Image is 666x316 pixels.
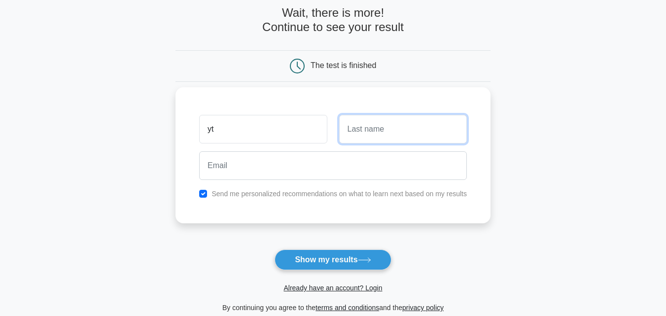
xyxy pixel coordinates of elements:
[402,304,444,312] a: privacy policy
[175,6,491,35] h4: Wait, there is more! Continue to see your result
[170,302,496,314] div: By continuing you agree to the and the
[315,304,379,312] a: terms and conditions
[211,190,467,198] label: Send me personalized recommendations on what to learn next based on my results
[199,151,467,180] input: Email
[199,115,327,143] input: First name
[339,115,467,143] input: Last name
[275,249,391,270] button: Show my results
[311,61,376,70] div: The test is finished
[283,284,382,292] a: Already have an account? Login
